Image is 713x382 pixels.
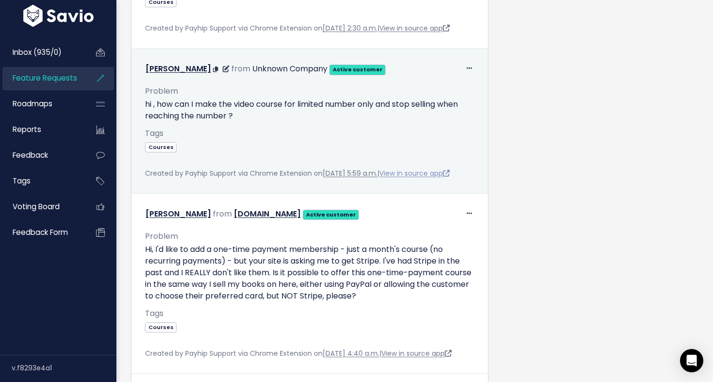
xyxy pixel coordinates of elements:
span: Voting Board [13,201,60,212]
span: Feedback form [13,227,68,237]
div: v.f8293e4a1 [12,355,116,381]
span: Tags [145,128,163,139]
p: hi , how can I make the video course for limited number only and stop selling when reaching the n... [145,99,474,122]
a: Inbox (935/0) [2,41,81,64]
span: Courses [145,142,177,152]
span: from [231,63,250,74]
span: Courses [145,322,177,332]
a: Feature Requests [2,67,81,89]
img: logo-white.9d6f32f41409.svg [21,5,96,27]
a: Tags [2,170,81,192]
a: Voting Board [2,196,81,218]
a: [DATE] 2:30 a.m. [323,23,377,33]
span: Roadmaps [13,99,52,109]
span: Tags [145,308,163,319]
a: Courses [145,322,177,332]
p: Hi, I'd like to add a one-time payment membership - just a month's course (no recurring payments)... [145,244,474,302]
a: [DATE] 5:59 a.m. [323,168,377,178]
span: Problem [145,231,178,242]
a: Feedback form [2,221,81,244]
span: Created by Payhip Support via Chrome Extension on | [145,23,450,33]
a: View in source app [379,168,450,178]
a: [PERSON_NAME] [146,63,211,74]
span: Reports [13,124,41,134]
strong: Active customer [333,66,383,73]
span: Feature Requests [13,73,77,83]
span: Problem [145,85,178,97]
div: Open Intercom Messenger [680,349,703,372]
i: Copy Email to clipboard [213,66,218,72]
div: Unknown Company [252,62,327,76]
a: [DATE] 4:40 a.m. [323,349,379,358]
a: Roadmaps [2,93,81,115]
a: [DOMAIN_NAME] [234,208,301,219]
a: Feedback [2,144,81,166]
a: Reports [2,118,81,141]
span: Tags [13,176,31,186]
span: Feedback [13,150,48,160]
a: View in source app [381,349,452,358]
a: [PERSON_NAME] [146,208,211,219]
span: Created by Payhip Support via Chrome Extension on | [145,349,452,358]
span: Created by Payhip Support via Chrome Extension on | [145,168,450,178]
a: Courses [145,142,177,151]
span: Inbox (935/0) [13,47,62,57]
span: from [213,208,232,219]
a: View in source app [379,23,450,33]
strong: Active customer [306,211,356,218]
